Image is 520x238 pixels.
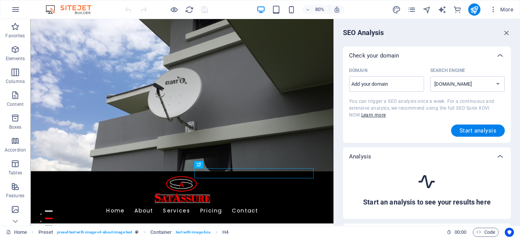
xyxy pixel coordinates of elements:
[150,228,172,237] span: Click to select. Double-click to edit
[302,5,329,14] button: 80%
[349,67,367,73] p: Domain
[343,65,511,143] div: Check your domain
[349,78,424,90] input: Domain
[222,228,228,237] span: Click to select. Double-click to edit
[349,52,399,59] p: Check your domain
[38,228,229,237] nav: breadcrumb
[468,3,480,16] button: publish
[438,5,447,14] button: text_generator
[470,5,479,14] i: Publish
[314,5,326,14] h6: 80%
[423,5,431,14] i: Navigator
[473,228,499,237] button: Code
[5,33,25,39] p: Favorites
[349,153,371,160] p: Analysis
[9,124,22,130] p: Boxes
[343,147,511,166] div: Analysis
[392,5,401,14] i: Design (Ctrl+Alt+Y)
[44,5,101,14] img: Editor Logo
[8,170,22,176] p: Tables
[7,101,24,107] p: Content
[460,229,461,235] span: :
[343,28,384,37] h6: SEO Analysis
[363,198,491,207] h6: Start an analysis to see your results here
[343,46,511,65] div: Check your domain
[451,125,505,137] button: Start analysis
[430,67,465,73] p: Select the matching search engine for your region.
[333,6,340,13] i: On resize automatically adjust zoom level to fit chosen device.
[430,76,505,92] select: Search Engine
[56,228,132,237] span: . preset-text-with-image-v4-about-image-text
[185,5,194,14] button: reload
[407,5,416,14] i: Pages (Ctrl+Alt+S)
[455,228,466,237] span: 00 00
[392,5,401,14] button: design
[423,5,432,14] button: navigator
[6,193,24,199] p: Features
[459,128,496,134] span: Start analysis
[453,5,462,14] button: commerce
[185,5,194,14] i: Reload page
[5,147,26,153] p: Accordion
[6,56,25,62] p: Elements
[476,228,495,237] span: Code
[407,5,416,14] button: pages
[38,228,53,237] span: Click to select. Double-click to edit
[135,230,139,234] i: This element is a customizable preset
[175,228,211,237] span: . text-with-image-box
[490,6,514,13] span: More
[438,5,447,14] i: AI Writer
[453,5,462,14] i: Commerce
[6,228,27,237] a: Click to cancel selection. Double-click to open Pages
[6,78,25,85] p: Columns
[487,3,517,16] button: More
[361,112,386,118] a: Learn more
[447,228,467,237] h6: Session time
[343,166,511,219] div: Check your domain
[169,5,179,14] button: Click here to leave preview mode and continue editing
[349,99,494,118] span: You can trigger a SEO analysis once a week. For a continuous and extensive analysis, we recommend...
[505,228,514,237] button: Usercentrics
[8,216,23,222] p: Images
